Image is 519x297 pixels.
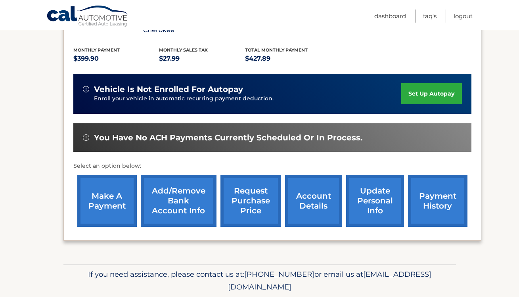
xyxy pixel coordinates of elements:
[245,53,331,64] p: $427.89
[159,47,208,53] span: Monthly sales Tax
[408,175,467,227] a: payment history
[83,134,89,141] img: alert-white.svg
[374,10,406,23] a: Dashboard
[73,161,471,171] p: Select an option below:
[46,5,130,28] a: Cal Automotive
[94,84,243,94] span: vehicle is not enrolled for autopay
[401,83,462,104] a: set up autopay
[141,175,216,227] a: Add/Remove bank account info
[77,175,137,227] a: make a payment
[159,53,245,64] p: $27.99
[346,175,404,227] a: update personal info
[220,175,281,227] a: request purchase price
[83,86,89,92] img: alert-white.svg
[245,47,308,53] span: Total Monthly Payment
[69,268,451,293] p: If you need assistance, please contact us at: or email us at
[228,270,431,291] span: [EMAIL_ADDRESS][DOMAIN_NAME]
[285,175,342,227] a: account details
[423,10,437,23] a: FAQ's
[73,53,159,64] p: $399.90
[244,270,314,279] span: [PHONE_NUMBER]
[94,133,362,143] span: You have no ACH payments currently scheduled or in process.
[73,47,120,53] span: Monthly Payment
[94,94,402,103] p: Enroll your vehicle in automatic recurring payment deduction.
[454,10,473,23] a: Logout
